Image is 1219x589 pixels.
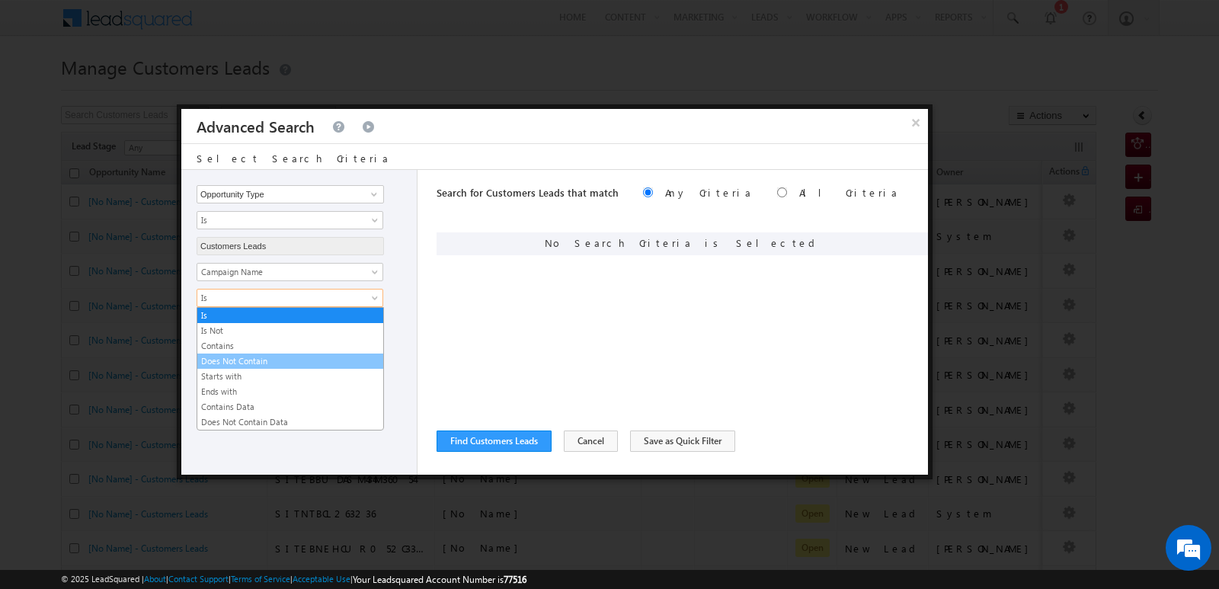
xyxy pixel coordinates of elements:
a: Does Not Contain Data [197,415,383,429]
input: Type to Search [197,237,384,255]
a: About [144,574,166,584]
span: Is [197,213,363,227]
div: Chat with us now [79,80,256,100]
a: Show All Items [363,187,382,202]
a: Acceptable Use [293,574,350,584]
a: Campaign Name [197,263,383,281]
h3: Advanced Search [197,109,315,143]
a: Is [197,211,383,229]
button: × [904,109,928,136]
span: Campaign Name [197,265,363,279]
span: © 2025 LeadSquared | | | | | [61,572,526,587]
span: Search for Customers Leads that match [437,186,619,199]
a: Does Not Contain [197,354,383,368]
textarea: Type your message and hit 'Enter' [20,141,278,456]
span: Select Search Criteria [197,152,390,165]
label: All Criteria [799,186,899,199]
a: Is [197,309,383,322]
em: Start Chat [207,469,277,490]
a: Is Not [197,324,383,338]
a: Contains [197,339,383,353]
a: Starts with [197,370,383,383]
span: Your Leadsquared Account Number is [353,574,526,585]
img: d_60004797649_company_0_60004797649 [26,80,64,100]
span: 77516 [504,574,526,585]
button: Find Customers Leads [437,431,552,452]
label: Any Criteria [665,186,753,199]
a: Ends with [197,385,383,399]
div: Minimize live chat window [250,8,286,44]
ul: Is [197,307,384,431]
a: Contains Data [197,400,383,414]
span: Is [197,291,363,305]
a: Is [197,289,383,307]
input: Type to Search [197,185,384,203]
button: Save as Quick Filter [630,431,735,452]
a: Contact Support [168,574,229,584]
button: Cancel [564,431,618,452]
div: No Search Criteria is Selected [437,232,928,255]
a: Terms of Service [231,574,290,584]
